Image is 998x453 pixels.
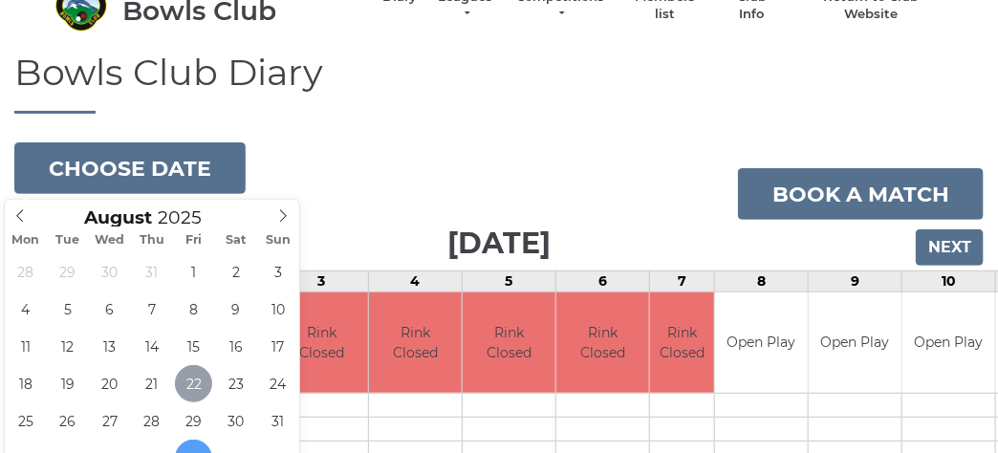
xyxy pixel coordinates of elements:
td: 3 [275,271,369,292]
td: Open Play [715,292,808,393]
td: Rink Closed [463,292,555,393]
span: August 21, 2025 [133,365,170,402]
span: August 16, 2025 [217,328,254,365]
span: August 4, 2025 [7,291,44,328]
span: Sun [257,234,299,247]
span: Mon [5,234,47,247]
span: August 22, 2025 [175,365,212,402]
span: Tue [47,234,89,247]
span: August 5, 2025 [49,291,86,328]
span: August 24, 2025 [259,365,296,402]
span: Thu [131,234,173,247]
td: 7 [650,271,715,292]
span: August 26, 2025 [49,402,86,440]
span: Sat [215,234,257,247]
td: 6 [556,271,650,292]
span: Wed [89,234,131,247]
td: 5 [463,271,556,292]
span: Scroll to increment [84,209,152,227]
input: Scroll to increment [152,206,227,228]
h1: Bowls Club Diary [14,53,984,115]
span: August 11, 2025 [7,328,44,365]
span: August 30, 2025 [217,402,254,440]
span: August 23, 2025 [217,365,254,402]
span: August 31, 2025 [259,402,296,440]
td: 8 [715,271,809,292]
span: August 8, 2025 [175,291,212,328]
td: Rink Closed [275,292,368,393]
span: August 7, 2025 [133,291,170,328]
span: Fri [173,234,215,247]
span: July 30, 2025 [91,253,128,291]
span: August 14, 2025 [133,328,170,365]
input: Next [916,229,984,266]
span: July 29, 2025 [49,253,86,291]
span: August 3, 2025 [259,253,296,291]
td: Rink Closed [650,292,714,393]
span: August 28, 2025 [133,402,170,440]
td: Open Play [809,292,901,393]
span: August 15, 2025 [175,328,212,365]
span: August 17, 2025 [259,328,296,365]
td: 4 [369,271,463,292]
span: July 31, 2025 [133,253,170,291]
span: August 18, 2025 [7,365,44,402]
span: August 9, 2025 [217,291,254,328]
span: August 1, 2025 [175,253,212,291]
td: Rink Closed [369,292,462,393]
span: August 2, 2025 [217,253,254,291]
span: August 29, 2025 [175,402,212,440]
span: August 20, 2025 [91,365,128,402]
td: 10 [902,271,996,292]
td: Open Play [902,292,995,393]
span: August 6, 2025 [91,291,128,328]
span: July 28, 2025 [7,253,44,291]
span: August 12, 2025 [49,328,86,365]
button: Choose date [14,142,246,194]
a: Book a match [738,168,984,220]
span: August 10, 2025 [259,291,296,328]
span: August 13, 2025 [91,328,128,365]
td: 9 [809,271,902,292]
td: Rink Closed [556,292,649,393]
span: August 27, 2025 [91,402,128,440]
span: August 19, 2025 [49,365,86,402]
span: August 25, 2025 [7,402,44,440]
